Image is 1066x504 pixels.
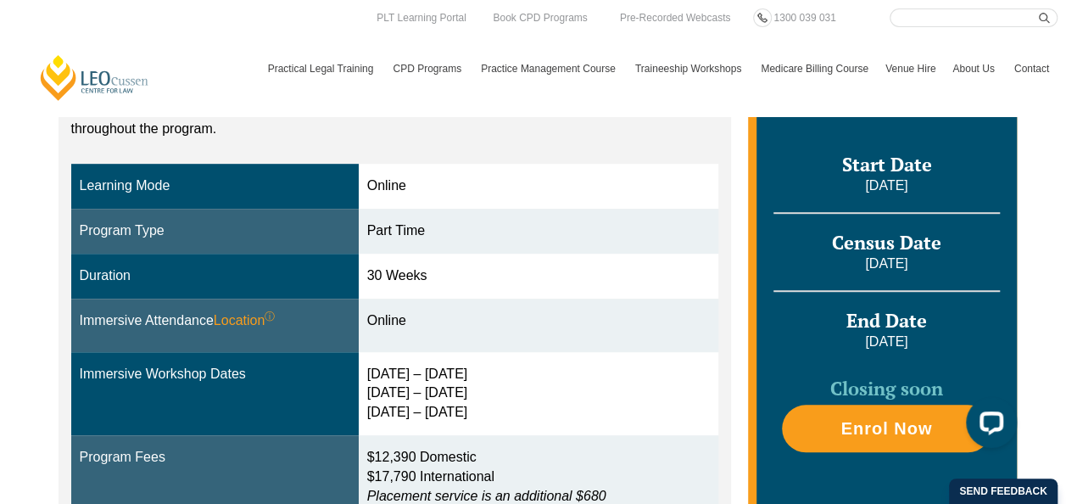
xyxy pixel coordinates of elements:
a: Medicare Billing Course [752,44,877,93]
a: Traineeship Workshops [627,44,752,93]
a: Pre-Recorded Webcasts [616,8,735,27]
div: Program Type [80,221,350,241]
div: Part Time [367,221,711,241]
a: 1300 039 031 [769,8,840,27]
a: [PERSON_NAME] Centre for Law [38,53,151,102]
div: Immersive Workshop Dates [80,365,350,384]
span: Start Date [841,152,931,176]
span: Enrol Now [840,420,932,437]
p: [DATE] [773,176,999,195]
div: 30 Weeks [367,266,711,286]
div: Learning Mode [80,176,350,196]
a: Book CPD Programs [488,8,591,27]
span: Closing soon [830,376,943,400]
a: Contact [1006,44,1058,93]
h2: Dates [773,76,999,119]
p: [DATE] [773,255,999,273]
div: Immersive Attendance [80,311,350,331]
a: PLT Learning Portal [372,8,471,27]
a: Venue Hire [877,44,944,93]
a: Enrol Now [782,405,991,452]
span: Location [214,311,276,331]
div: [DATE] – [DATE] [DATE] – [DATE] [DATE] – [DATE] [367,365,711,423]
p: [DATE] [773,333,999,351]
div: Program Fees [80,448,350,468]
span: $12,390 Domestic [367,450,477,464]
div: Duration [80,266,350,286]
a: Practical Legal Training [260,44,385,93]
div: Online [367,176,711,196]
sup: ⓘ [265,311,275,322]
a: Practice Management Course [472,44,627,93]
em: Placement service is an additional $680 [367,489,606,503]
span: End Date [846,308,927,333]
span: $17,790 International [367,469,494,484]
iframe: LiveChat chat widget [952,390,1024,462]
span: Census Date [832,230,941,255]
a: CPD Programs [384,44,472,93]
a: About Us [944,44,1005,93]
span: 1300 039 031 [773,12,835,24]
div: Online [367,311,711,331]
